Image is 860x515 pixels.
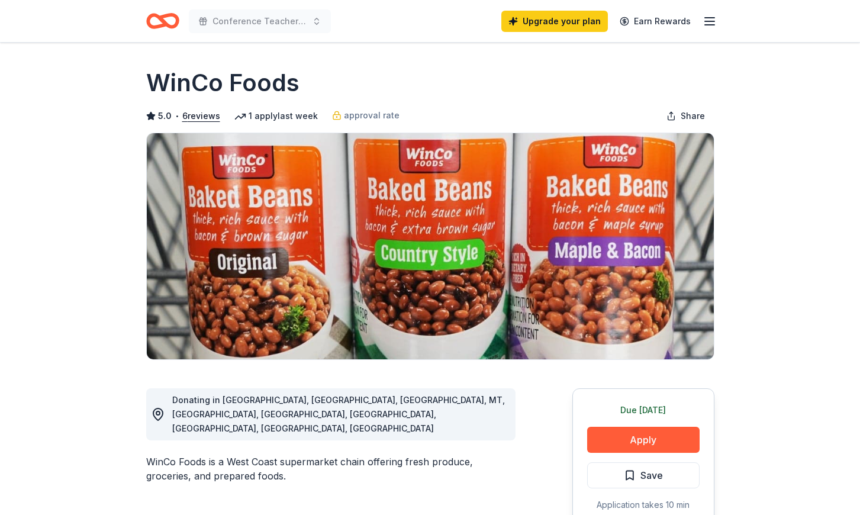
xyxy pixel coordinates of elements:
button: Save [587,462,700,488]
div: Application takes 10 min [587,498,700,512]
span: Donating in [GEOGRAPHIC_DATA], [GEOGRAPHIC_DATA], [GEOGRAPHIC_DATA], MT, [GEOGRAPHIC_DATA], [GEOG... [172,395,505,433]
a: approval rate [332,108,400,123]
span: Conference Teacher Meals [212,14,307,28]
div: 1 apply last week [234,109,318,123]
button: Apply [587,427,700,453]
div: WinCo Foods is a West Coast supermarket chain offering fresh produce, groceries, and prepared foods. [146,455,516,483]
a: Upgrade your plan [501,11,608,32]
a: Earn Rewards [613,11,698,32]
div: Due [DATE] [587,403,700,417]
span: • [175,111,179,121]
a: Home [146,7,179,35]
button: 6reviews [182,109,220,123]
h1: WinCo Foods [146,66,299,99]
span: Save [640,468,663,483]
span: 5.0 [158,109,172,123]
img: Image for WinCo Foods [147,133,714,359]
span: Share [681,109,705,123]
span: approval rate [344,108,400,123]
button: Conference Teacher Meals [189,9,331,33]
button: Share [657,104,714,128]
